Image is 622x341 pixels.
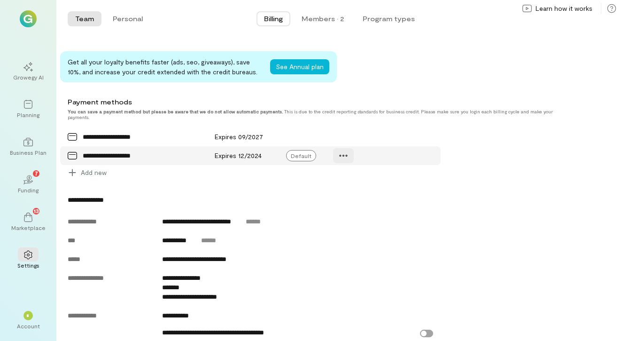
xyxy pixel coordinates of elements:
a: Growegy AI [11,55,45,88]
button: Personal [105,11,150,26]
span: Billing [264,14,283,24]
div: Growegy AI [13,73,44,81]
div: Planning [17,111,39,119]
div: This is due to the credit reporting standards for business credit. Please make sure you login eac... [68,109,563,120]
div: Marketplace [11,224,46,231]
span: 13 [34,206,39,215]
button: Billing [257,11,290,26]
div: Members · 2 [302,14,344,24]
div: Settings [17,262,39,269]
div: Payment methods [68,97,563,107]
button: Program types [355,11,422,26]
span: Add new [81,168,107,177]
span: Expires 09/2027 [215,133,263,141]
span: Default [286,150,316,161]
span: Learn how it works [536,4,592,13]
span: Expires 12/2024 [215,151,262,159]
button: Members · 2 [294,11,351,26]
button: See Annual plan [270,59,329,74]
div: Account [17,322,40,330]
div: *Account [11,303,45,337]
a: Business Plan [11,130,45,164]
div: Business Plan [10,149,47,156]
a: Planning [11,92,45,126]
div: Funding [18,186,39,194]
span: 7 [35,169,38,177]
div: Get all your loyalty benefits faster (ads, seo, giveaways), save 10%, and increase your credit ex... [68,57,263,77]
a: Settings [11,243,45,277]
strong: You can save a payment method but please be aware that we do not allow automatic payments. [68,109,283,114]
a: Funding [11,167,45,201]
a: Marketplace [11,205,45,239]
button: Team [68,11,101,26]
